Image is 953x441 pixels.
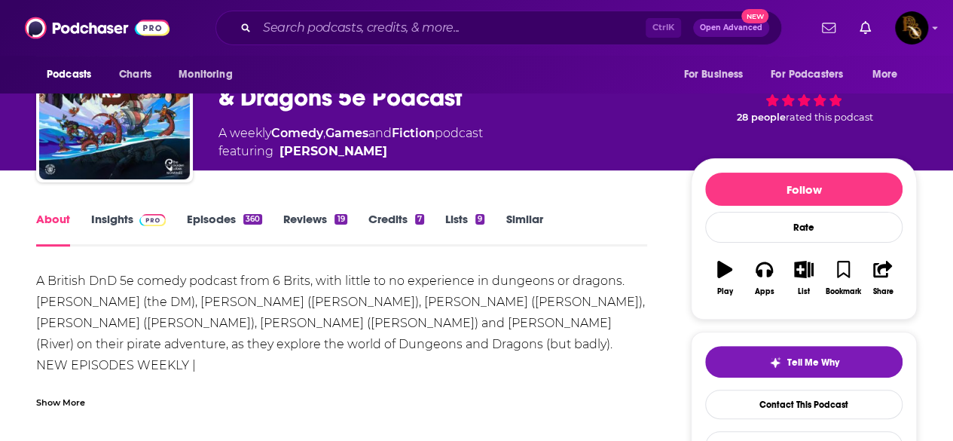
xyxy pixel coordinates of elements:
img: Podchaser Pro [139,214,166,226]
div: A weekly podcast [218,124,483,161]
div: 360 [243,214,262,225]
a: Fiction [392,126,435,140]
button: Bookmark [823,251,863,305]
span: For Podcasters [771,64,843,85]
button: open menu [673,60,762,89]
img: tell me why sparkle [769,357,781,369]
img: User Profile [895,11,928,44]
button: open menu [761,60,865,89]
button: open menu [36,60,111,89]
div: 9 [475,214,484,225]
a: Similar [506,212,542,247]
a: Credits7 [368,212,424,247]
span: Monitoring [179,64,232,85]
div: Bookmark [826,287,861,296]
a: Games [325,126,368,140]
a: James Gregory [279,142,387,161]
span: Tell Me Why [787,357,839,369]
a: Lists9 [445,212,484,247]
span: and [368,126,392,140]
a: InsightsPodchaser Pro [91,212,166,247]
a: Reviews19 [283,212,347,247]
button: Open AdvancedNew [693,19,769,37]
a: About [36,212,70,247]
a: Contact This Podcast [705,390,903,419]
span: Ctrl K [646,18,681,38]
button: tell me why sparkleTell Me Why [705,346,903,378]
div: Apps [755,287,774,296]
span: 28 people [737,112,786,123]
button: open menu [862,60,917,89]
button: List [784,251,823,305]
button: Play [705,251,744,305]
input: Search podcasts, credits, & more... [257,16,646,40]
button: Apps [744,251,783,305]
div: 19 [334,214,347,225]
button: Share [863,251,903,305]
a: Show notifications dropdown [854,15,877,41]
span: Open Advanced [700,24,762,32]
span: Charts [119,64,151,85]
button: Follow [705,173,903,206]
span: For Business [683,64,743,85]
span: More [872,64,898,85]
span: , [323,126,325,140]
img: Roll Britannia - A British Dungeons & Dragons 5e Podcast [39,29,190,179]
div: Search podcasts, credits, & more... [215,11,782,45]
span: Logged in as RustyQuill [895,11,928,44]
a: Episodes360 [187,212,262,247]
a: Charts [109,60,160,89]
button: open menu [168,60,252,89]
div: 7 [415,214,424,225]
span: featuring [218,142,483,161]
a: Comedy [271,126,323,140]
span: rated this podcast [786,112,873,123]
span: New [741,9,768,23]
span: Podcasts [47,64,91,85]
div: Share [872,287,893,296]
button: Show profile menu [895,11,928,44]
div: Rate [705,212,903,243]
img: Podchaser - Follow, Share and Rate Podcasts [25,14,170,42]
div: Play [717,287,733,296]
div: List [798,287,810,296]
a: Show notifications dropdown [816,15,842,41]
